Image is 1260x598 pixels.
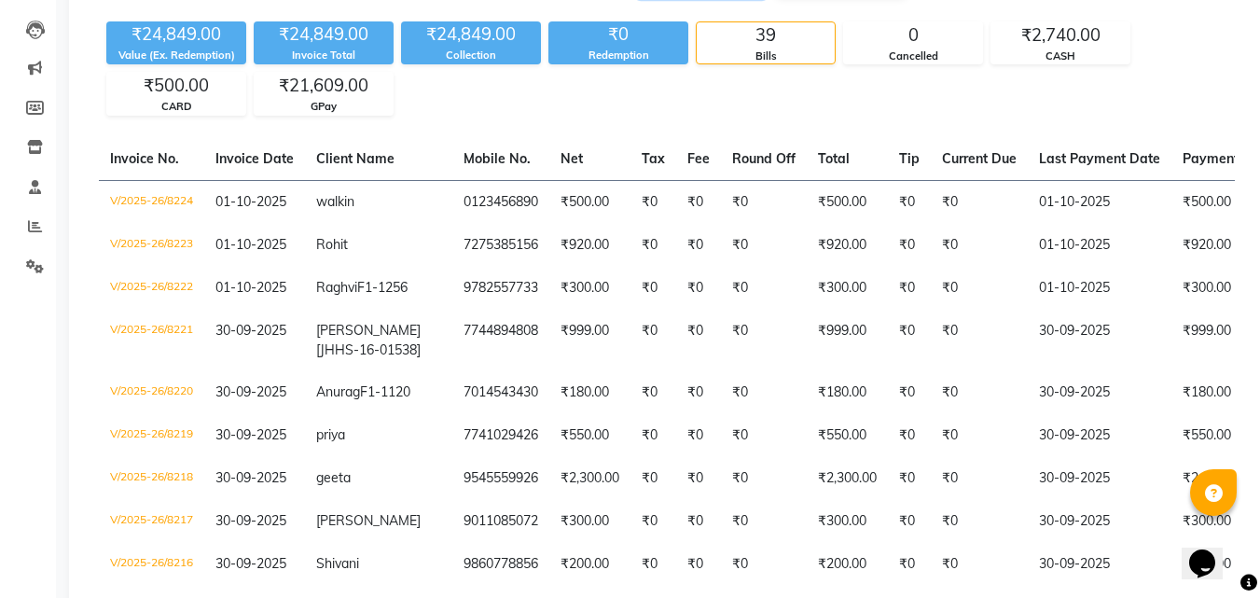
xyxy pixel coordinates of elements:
td: ₹0 [721,371,807,414]
td: ₹0 [676,371,721,414]
td: ₹0 [721,500,807,543]
span: Raghvi [316,279,357,296]
td: ₹0 [888,543,931,586]
span: [PERSON_NAME] [316,322,421,339]
div: Collection [401,48,541,63]
td: ₹0 [931,371,1028,414]
td: ₹0 [630,267,676,310]
td: ₹0 [888,414,931,457]
td: 7014543430 [452,371,549,414]
td: ₹0 [676,543,721,586]
td: ₹0 [630,310,676,371]
span: Rohit [316,236,348,253]
td: 30-09-2025 [1028,310,1171,371]
span: 01-10-2025 [215,279,286,296]
td: ₹0 [676,414,721,457]
span: 30-09-2025 [215,469,286,486]
td: ₹2,300.00 [549,457,630,500]
div: 0 [844,22,982,49]
td: ₹180.00 [549,371,630,414]
td: 30-09-2025 [1028,414,1171,457]
span: Mobile No. [464,150,531,167]
td: ₹300.00 [549,500,630,543]
td: ₹0 [676,310,721,371]
td: 7275385156 [452,224,549,267]
span: geeta [316,469,351,486]
td: ₹0 [630,414,676,457]
td: ₹0 [931,414,1028,457]
td: 7741029426 [452,414,549,457]
td: ₹0 [630,457,676,500]
div: Redemption [548,48,688,63]
div: Value (Ex. Redemption) [106,48,246,63]
td: ₹0 [888,224,931,267]
td: ₹0 [676,457,721,500]
td: ₹0 [630,500,676,543]
td: 30-09-2025 [1028,371,1171,414]
td: ₹0 [931,310,1028,371]
span: [PERSON_NAME] [316,512,421,529]
span: 01-10-2025 [215,236,286,253]
span: Anurag [316,383,360,400]
td: ₹0 [931,543,1028,586]
td: 9545559926 [452,457,549,500]
td: 30-09-2025 [1028,543,1171,586]
td: ₹0 [888,457,931,500]
td: ₹0 [630,224,676,267]
td: ₹2,300.00 [807,457,888,500]
td: ₹999.00 [549,310,630,371]
span: Fee [687,150,710,167]
td: ₹0 [931,500,1028,543]
td: ₹0 [630,180,676,224]
td: 01-10-2025 [1028,267,1171,310]
td: ₹500.00 [807,180,888,224]
span: [JHHS-16-01538] [316,341,421,358]
td: 9860778856 [452,543,549,586]
span: 30-09-2025 [215,555,286,572]
td: ₹180.00 [807,371,888,414]
td: V/2025-26/8221 [99,310,204,371]
span: 01-10-2025 [215,193,286,210]
td: 0123456890 [452,180,549,224]
div: ₹21,609.00 [255,73,393,99]
div: CASH [991,49,1129,64]
span: Round Off [732,150,796,167]
td: 30-09-2025 [1028,500,1171,543]
td: ₹300.00 [549,267,630,310]
td: ₹0 [721,180,807,224]
div: ₹2,740.00 [991,22,1129,49]
td: ₹200.00 [549,543,630,586]
td: V/2025-26/8222 [99,267,204,310]
td: ₹300.00 [807,500,888,543]
span: 30-09-2025 [215,512,286,529]
td: ₹0 [676,267,721,310]
span: Current Due [942,150,1017,167]
td: ₹0 [931,180,1028,224]
span: walkin [316,193,354,210]
td: 9782557733 [452,267,549,310]
td: V/2025-26/8217 [99,500,204,543]
td: ₹200.00 [807,543,888,586]
td: ₹0 [888,500,931,543]
span: 30-09-2025 [215,383,286,400]
td: ₹999.00 [807,310,888,371]
td: ₹0 [721,224,807,267]
td: ₹0 [630,371,676,414]
td: 7744894808 [452,310,549,371]
td: ₹0 [888,267,931,310]
div: ₹24,849.00 [401,21,541,48]
div: Invoice Total [254,48,394,63]
td: 9011085072 [452,500,549,543]
div: ₹500.00 [107,73,245,99]
td: ₹300.00 [807,267,888,310]
td: 01-10-2025 [1028,180,1171,224]
span: F1-1256 [357,279,408,296]
td: ₹0 [931,457,1028,500]
td: ₹0 [676,180,721,224]
td: ₹500.00 [549,180,630,224]
td: 01-10-2025 [1028,224,1171,267]
td: ₹0 [888,310,931,371]
td: V/2025-26/8220 [99,371,204,414]
span: Invoice No. [110,150,179,167]
td: ₹0 [888,180,931,224]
